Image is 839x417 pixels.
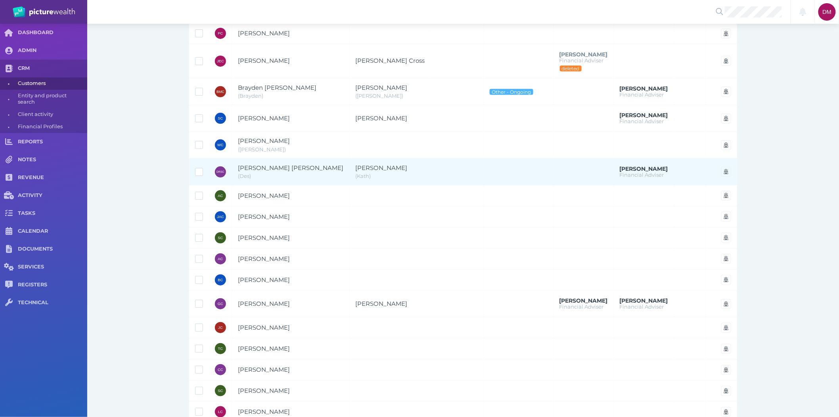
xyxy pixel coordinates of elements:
[355,114,407,122] span: Trent Cross
[218,257,223,261] span: AC
[218,347,223,351] span: TC
[18,108,84,121] span: Client activity
[355,300,407,307] span: Kerry Cross
[215,274,226,286] div: Bernard Cross
[217,59,224,63] span: JEC
[18,174,87,181] span: REVENUE
[215,86,226,97] div: Brayden Mark Cross
[620,85,668,92] span: Jonathon Martino
[18,299,87,306] span: TECHNICAL
[721,56,731,66] button: Open user's account in Portal
[18,90,84,108] span: Entity and product search
[18,47,87,54] span: ADMIN
[559,303,604,310] span: Financial Adviser
[355,93,403,99] span: Emily
[215,253,226,264] div: Alison Cross
[216,170,224,173] span: DRSC
[238,366,290,373] span: Clarissa Cross
[215,385,226,396] div: Stuart Cross
[18,282,87,288] span: REGISTERS
[238,29,290,37] span: paul cross
[620,297,668,304] span: Brad Bond
[215,56,226,67] div: Jane Elizabeth Cross
[721,386,731,396] button: Open user's account in Portal
[721,365,731,375] button: Open user's account in Portal
[18,264,87,270] span: SERVICES
[620,118,664,124] span: Financial Adviser
[18,192,87,199] span: ACTIVITY
[620,165,668,172] span: David Parry
[238,137,290,145] span: Wayne Cross
[215,139,226,151] div: Wayne Cross
[355,164,407,172] span: Kathryn Cross
[18,77,84,90] span: Customers
[238,345,290,352] span: Teressa Cross
[238,173,251,179] span: Des
[218,31,223,35] span: PC
[721,344,731,354] button: Open user's account in Portal
[18,121,84,133] span: Financial Profiles
[559,297,608,304] span: Brad Bond
[18,65,87,72] span: CRM
[18,210,87,217] span: TASKS
[218,368,223,372] span: CC
[355,84,407,91] span: Emily Lillian Cross
[18,139,87,145] span: REPORTS
[18,228,87,235] span: CALENDAR
[721,407,731,417] button: Open user's account in Portal
[355,173,371,179] span: Kath
[238,114,290,122] span: Stephanie Cross
[721,29,731,39] button: Open user's account in Portal
[218,278,223,282] span: BC
[721,167,731,177] button: Open user's account in Portal
[18,29,87,36] span: DASHBOARD
[620,172,664,178] span: Financial Adviser
[218,236,223,240] span: SC
[215,211,226,222] div: Jy Aaron Cross
[215,322,226,333] div: Jamie Cross
[721,212,731,222] button: Open user's account in Portal
[218,389,223,393] span: SC
[215,113,226,124] div: Stephanie Cross
[238,324,290,331] span: Jamie Cross
[216,90,224,94] span: BMC
[238,408,290,415] span: Lyndon Crossley
[721,191,731,201] button: Open user's account in Portal
[217,215,224,219] span: JAC
[238,387,290,394] span: Stuart Cross
[238,164,343,172] span: Desmond Robert Stephen Cross
[620,91,664,98] span: Financial Adviser
[823,9,832,15] span: DM
[215,28,226,39] div: paul cross
[238,192,290,199] span: Adam Cross
[721,323,731,333] button: Open user's account in Portal
[238,300,290,307] span: Graeme Cross
[13,6,75,17] img: PW
[721,299,731,309] button: Open user's account in Portal
[218,326,222,330] span: JC
[18,246,87,253] span: DOCUMENTS
[215,298,226,309] div: Graeme Cross
[238,146,286,153] span: Wayne
[818,3,836,21] div: Dee Molloy
[238,93,263,99] span: Brayden
[217,143,224,147] span: WC
[238,234,290,241] span: Sharon Cross
[215,343,226,354] div: Teressa Cross
[218,116,223,120] span: SC
[721,254,731,264] button: Open user's account in Portal
[18,156,87,163] span: NOTES
[215,190,226,201] div: Adam Cross
[559,57,604,64] span: Financial Adviser (DELETED)
[491,89,531,95] span: Other - Ongoing
[238,84,316,91] span: Brayden Mark Cross
[620,303,664,310] span: Financial Adviser
[721,275,731,285] button: Open user's account in Portal
[215,364,226,375] div: Clarissa Cross
[238,276,290,284] span: Bernard Cross
[721,87,731,97] button: Open user's account in Portal
[218,194,223,198] span: AC
[559,51,608,58] span: Leanne Martinez (DELETED)
[238,57,290,64] span: Jane Elizabeth Cross
[721,114,731,124] button: Open user's account in Portal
